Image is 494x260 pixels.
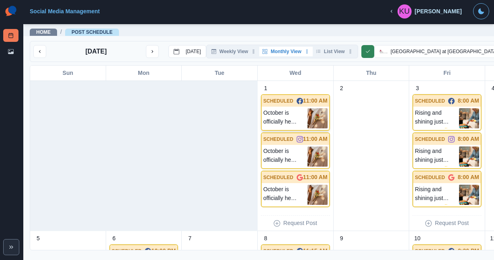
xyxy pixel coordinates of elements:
p: 1 [264,84,267,93]
a: Post Schedule [3,29,18,42]
p: Rising and shining just got easier. 🌞 At our [GEOGRAPHIC_DATA], you won't have to search for brea... [415,185,459,205]
p: 2 [340,84,343,93]
a: Post Schedule [72,29,113,35]
a: Home [36,29,51,35]
a: Social Media Management [30,8,100,14]
p: Rising and shining just got easier. 🌞 At our [GEOGRAPHIC_DATA], you won't have to search for brea... [415,108,459,128]
p: 8 [264,234,267,243]
p: Rising and shining just got easier. 🌞 At our [GEOGRAPHIC_DATA], you won't have to search for brea... [415,147,459,167]
div: Kayla Uribe [399,2,410,21]
span: / [60,28,62,36]
p: 8:00 AM [458,135,479,143]
p: Request Post [435,219,469,227]
button: previous month [33,45,46,58]
p: SCHEDULED [263,174,293,181]
img: hvizmmkgeg1dpwwcxzjy [459,147,479,167]
p: [DATE] [186,49,201,54]
p: SCHEDULED [415,248,445,255]
p: October is officially here, but some things are anything but spooky! 🧡 Celebrate love and new cha... [263,147,307,167]
div: Sun [30,66,106,80]
div: Wed [258,66,334,80]
button: Weekly View [208,47,260,56]
button: Change View Order [361,45,374,58]
div: Tue [182,66,258,80]
a: Media Library [3,45,18,58]
p: SCHEDULED [415,97,445,105]
button: Toggle Mode [473,3,489,19]
p: 6 [113,234,116,243]
p: 7 [188,234,191,243]
p: SCHEDULED [415,136,445,143]
p: 11:00 AM [303,97,328,105]
p: 11:00 AM [303,173,328,182]
p: October is officially here, but some things are anything but spooky! 🧡 Celebrate love and new cha... [263,185,307,205]
p: 8:00 AM [458,97,479,105]
p: SCHEDULED [112,248,142,255]
div: [PERSON_NAME] [415,8,462,15]
img: qrxbhoxnnutkvbsb6yxv [307,147,328,167]
p: 10 [414,234,421,243]
img: qrxbhoxnnutkvbsb6yxv [307,185,328,205]
p: 9 [340,234,343,243]
p: 2:30 PM [458,247,479,255]
img: qrxbhoxnnutkvbsb6yxv [307,108,328,128]
p: SCHEDULED [415,174,445,181]
img: hvizmmkgeg1dpwwcxzjy [459,108,479,128]
p: 11:15 AM [303,247,328,255]
p: SCHEDULED [263,97,293,105]
p: SCHEDULED [263,248,293,255]
button: Monthly View [259,47,312,56]
div: Thu [334,66,410,80]
p: [DATE] [85,47,107,56]
p: 3 [416,84,419,93]
img: hvizmmkgeg1dpwwcxzjy [459,185,479,205]
button: List View [313,47,356,56]
button: next month [146,45,159,58]
p: 12:00 PM [152,247,176,255]
p: SCHEDULED [263,136,293,143]
button: Expand [3,239,19,255]
img: 190190341029631 [379,47,387,56]
p: 11:00 AM [303,135,328,143]
p: 8:00 AM [458,173,479,182]
p: October is officially here, but some things are anything but spooky! 🧡 Celebrate love and new cha... [263,108,307,128]
p: Request Post [283,219,317,227]
div: Mon [106,66,182,80]
nav: breadcrumb [30,28,119,36]
div: Fri [409,66,485,80]
button: [PERSON_NAME] [382,3,468,19]
button: go to today [168,45,206,58]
